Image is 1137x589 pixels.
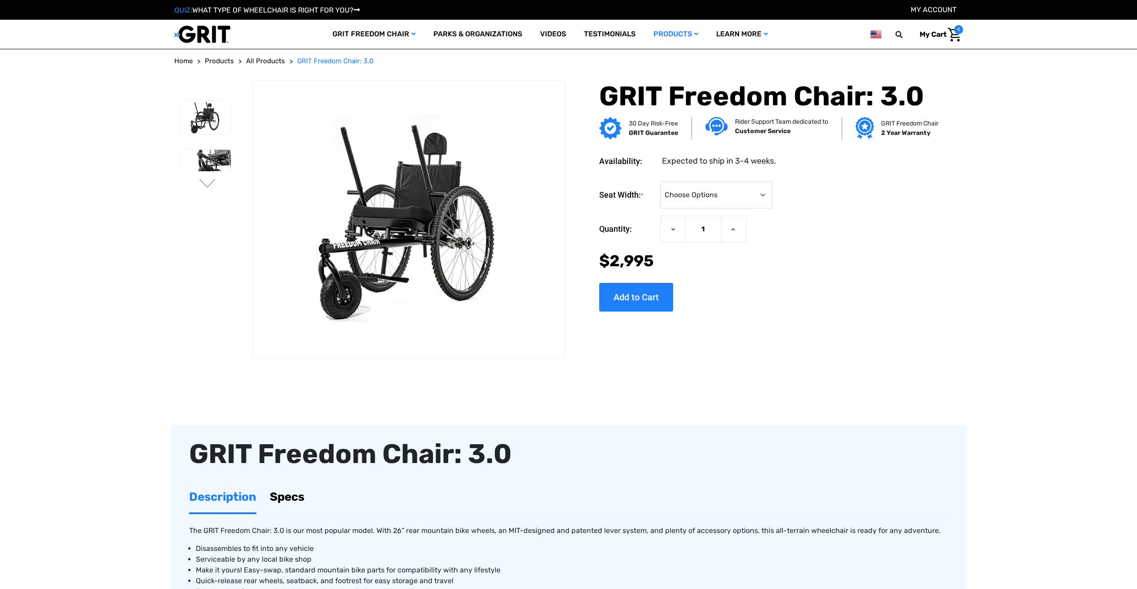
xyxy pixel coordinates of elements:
[198,84,217,95] button: Go to slide 3 of 3
[174,56,193,66] a: Home
[599,155,656,167] dt: Availability:
[297,57,374,65] span: GRIT Freedom Chair: 3.0
[881,119,938,128] p: GRIT Freedom Chair
[196,544,314,553] span: Disassembles to fit into any vehicle
[911,5,956,14] a: Account
[198,179,217,190] button: Go to slide 2 of 3
[324,20,424,49] a: GRIT Freedom Chair
[735,127,791,135] strong: Customer Service
[205,56,234,66] a: Products
[174,56,963,66] nav: Breadcrumb
[196,555,311,563] span: Serviceable by any local bike shop
[899,25,913,44] input: Search
[870,29,881,40] img: us.png
[735,117,828,126] p: Rider Support Team dedicated to
[180,100,231,134] img: GRIT Freedom Chair: 3.0
[662,155,776,167] dd: Expected to ship in 3-4 weeks.
[531,20,575,49] a: Videos
[707,20,777,49] a: Learn More
[599,251,654,270] span: $2,995
[599,283,673,312] input: Add to Cart
[920,30,947,39] span: My Cart
[948,28,961,42] img: Cart
[189,434,948,474] div: GRIT Freedom Chair: 3.0
[705,117,728,135] img: Customer service
[644,20,707,49] a: Products
[189,481,256,512] a: Description
[246,57,285,65] span: All Products
[189,526,941,535] span: The GRIT Freedom Chair: 3.0 is our most popular model. With 26” rear mountain bike wheels, an MIT...
[599,80,935,113] h1: GRIT Freedom Chair: 3.0
[599,182,656,209] label: Seat Width:
[424,20,531,49] a: Parks & Organizations
[196,576,454,585] span: Quick-release rear wheels, seatback, and footrest for easy storage and travel
[913,25,963,44] a: Cart with 0 items
[297,56,374,66] a: GRIT Freedom Chair: 3.0
[575,20,644,49] a: Testimonials
[180,150,231,184] img: GRIT Freedom Chair: 3.0
[270,481,304,512] a: Specs
[205,57,234,65] span: Products
[629,129,678,137] strong: GRIT Guarantee
[856,117,874,139] img: Grit freedom
[246,56,285,66] a: All Products
[599,216,656,243] label: Quantity:
[174,25,230,43] img: GRIT All-Terrain Wheelchair and Mobility Equipment
[881,129,930,137] strong: 2 Year Warranty
[196,566,501,574] span: Make it yours! Easy-swap, standard mountain bike parts for compatibility with any lifestyle
[174,57,193,65] span: Home
[174,6,192,14] span: QUIZ:
[629,119,678,128] p: 30 Day Risk-Free
[253,115,565,323] img: GRIT Freedom Chair: 3.0
[174,6,360,14] a: QUIZ:WHAT TYPE OF WHEELCHAIR IS RIGHT FOR YOU?
[599,117,622,139] img: GRIT Guarantee
[954,25,963,34] span: 0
